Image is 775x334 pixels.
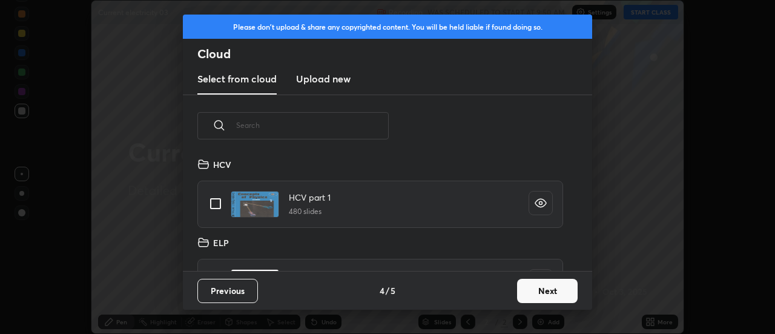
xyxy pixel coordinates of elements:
[380,284,384,297] h4: 4
[296,72,351,86] h3: Upload new
[197,72,277,86] h3: Select from cloud
[231,269,279,296] img: 1744286730325Q4C.pdf
[236,99,389,151] input: Search
[231,191,279,218] img: 1744114499O9C2OI.pdf
[391,284,395,297] h4: 5
[289,191,331,204] h4: HCV part 1
[197,279,258,303] button: Previous
[289,206,331,217] h5: 480 slides
[386,284,389,297] h4: /
[517,279,578,303] button: Next
[183,15,592,39] div: Please don't upload & share any copyrighted content. You will be held liable if found doing so.
[197,46,592,62] h2: Cloud
[289,269,312,282] h4: ELP
[213,158,231,171] h4: HCV
[183,153,578,271] div: grid
[213,236,229,249] h4: ELP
